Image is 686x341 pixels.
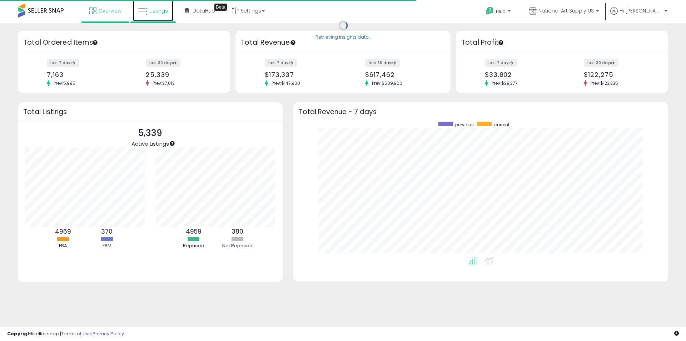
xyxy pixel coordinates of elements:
span: DataHub [193,7,215,14]
div: $33,802 [485,71,557,78]
span: Listings [149,7,168,14]
div: $173,337 [265,71,338,78]
div: 25,339 [146,71,218,78]
div: 7,163 [47,71,119,78]
span: Prev: $147,900 [268,80,304,86]
span: Prev: $123,235 [587,80,622,86]
i: Get Help [485,6,494,15]
b: 370 [101,227,113,236]
span: Prev: $29,377 [488,80,521,86]
div: Tooltip anchor [169,140,175,147]
span: Hi [PERSON_NAME] [620,7,662,14]
span: current [494,122,509,128]
h3: Total Profit [461,38,663,48]
span: Prev: 5,995 [50,80,79,86]
div: Tooltip anchor [92,39,98,46]
span: Prev: $609,900 [368,80,406,86]
h3: Total Ordered Items [23,38,225,48]
div: Tooltip anchor [214,4,227,11]
div: Tooltip anchor [290,39,296,46]
label: last 30 days [584,59,618,67]
a: Help [480,1,518,23]
div: Repriced [172,243,215,249]
span: Overview [98,7,121,14]
h3: Total Revenue [241,38,445,48]
label: last 7 days [485,59,517,67]
a: Hi [PERSON_NAME] [610,7,667,23]
label: last 7 days [47,59,79,67]
h3: Total Listings [23,109,277,115]
span: previous [455,122,474,128]
div: FBA [41,243,84,249]
b: 380 [232,227,243,236]
p: 5,339 [131,126,169,140]
div: Not Repriced [216,243,259,249]
span: Active Listings [131,140,169,147]
b: 4969 [55,227,71,236]
label: last 30 days [365,59,400,67]
div: FBM [85,243,128,249]
label: last 30 days [146,59,180,67]
span: National Art Supply US [538,7,594,14]
div: Retrieving insights data.. [315,34,371,41]
div: Tooltip anchor [498,39,504,46]
label: last 7 days [265,59,297,67]
div: $122,275 [584,71,656,78]
span: Prev: 27,012 [149,80,178,86]
h3: Total Revenue - 7 days [299,109,663,115]
div: $617,462 [365,71,438,78]
span: Help [496,8,506,14]
b: 4959 [186,227,202,236]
